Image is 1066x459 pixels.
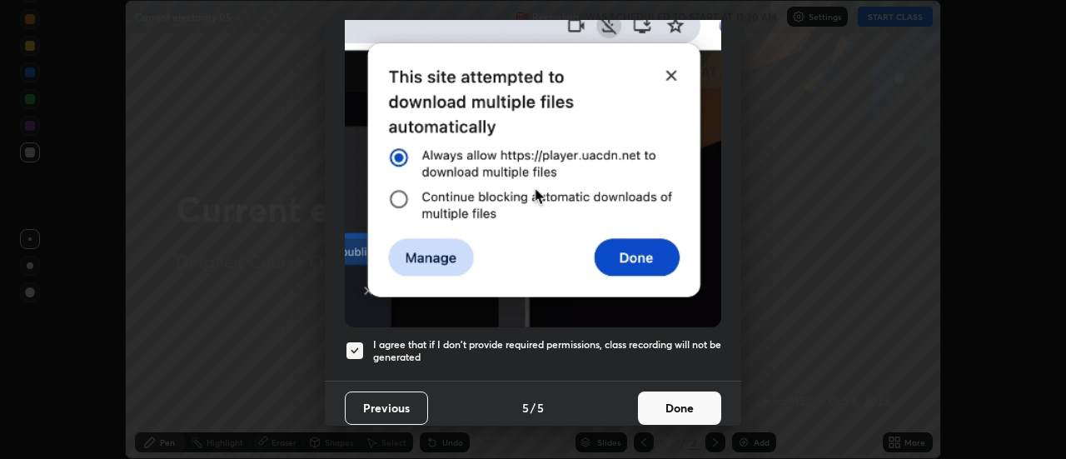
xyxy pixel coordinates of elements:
[638,392,721,425] button: Done
[345,392,428,425] button: Previous
[537,399,544,417] h4: 5
[373,338,721,364] h5: I agree that if I don't provide required permissions, class recording will not be generated
[522,399,529,417] h4: 5
[531,399,535,417] h4: /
